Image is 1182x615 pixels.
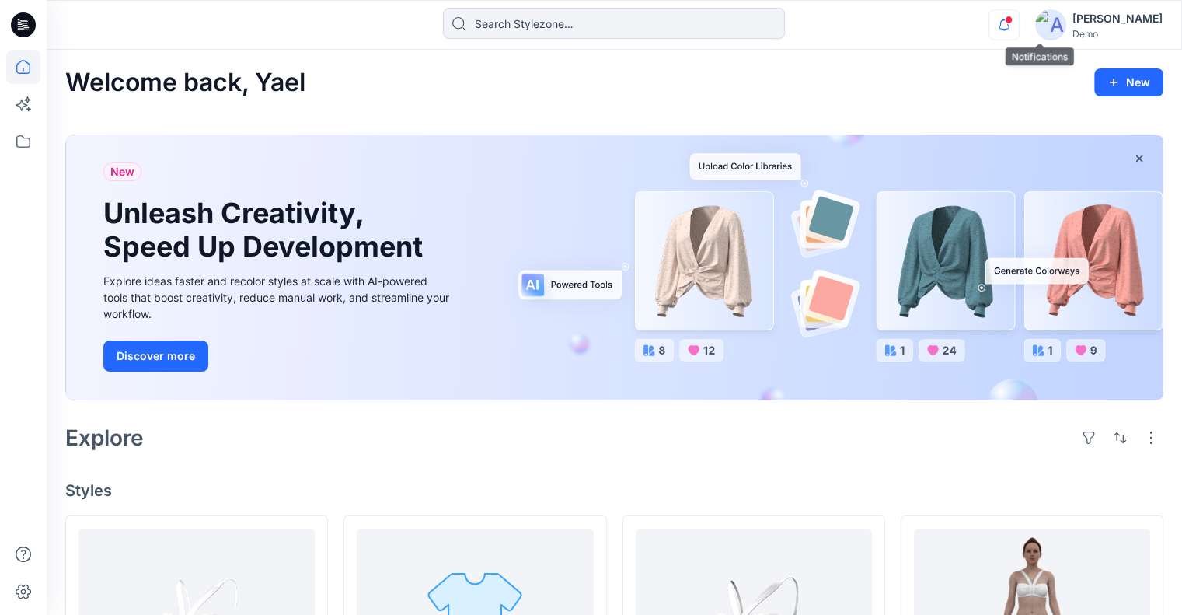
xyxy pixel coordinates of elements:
button: Discover more [103,341,208,372]
span: New [110,162,134,181]
button: New [1094,68,1163,96]
div: Demo [1072,28,1163,40]
a: Discover more [103,341,453,372]
h2: Welcome back, Yael [65,68,305,97]
img: avatar [1035,9,1066,40]
div: Explore ideas faster and recolor styles at scale with AI-powered tools that boost creativity, red... [103,273,453,322]
h4: Styles [65,481,1163,500]
input: Search Stylezone… [443,8,785,39]
h2: Explore [65,425,144,450]
div: [PERSON_NAME] [1072,9,1163,28]
h1: Unleash Creativity, Speed Up Development [103,197,430,264]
